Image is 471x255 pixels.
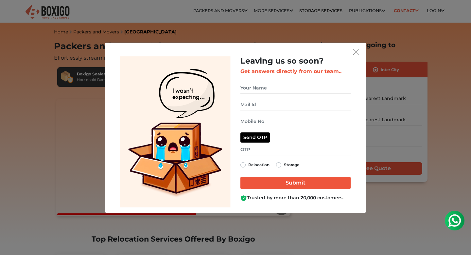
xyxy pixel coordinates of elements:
input: OTP [240,144,351,155]
input: Submit [240,177,351,189]
input: Mobile No [240,116,351,127]
img: Boxigo Customer Shield [240,195,247,202]
input: Mail Id [240,99,351,110]
h3: Get answers directly from our team.. [240,68,351,74]
img: Lead Welcome Image [120,56,231,207]
label: Storage [284,161,299,169]
h2: Leaving us so soon? [240,56,351,66]
input: Your Name [240,82,351,94]
div: Trusted by more than 20,000 customers. [240,194,351,201]
button: Send OTP [240,132,270,143]
img: exit [353,49,359,55]
label: Relocation [248,161,270,169]
img: whatsapp-icon.svg [7,7,20,20]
